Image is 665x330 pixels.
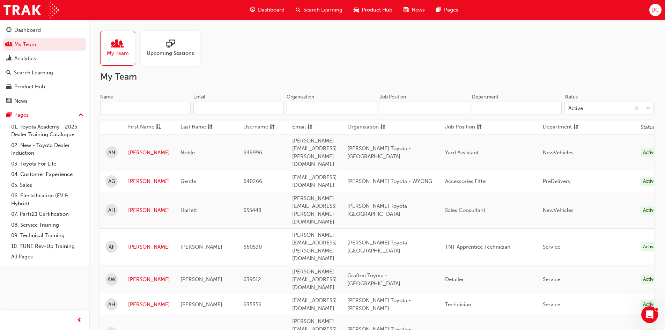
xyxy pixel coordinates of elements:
span: Upcoming Sessions [147,49,194,57]
span: 649996 [243,149,262,156]
span: Detailer [445,276,464,283]
div: Analytics [14,54,36,63]
a: Analytics [3,52,86,65]
a: 08. Service Training [8,220,86,230]
div: Active [641,242,659,252]
span: [PERSON_NAME] Toyota - [PERSON_NAME] [347,297,411,311]
span: [PERSON_NAME] Toyota - WYONG [347,178,432,184]
span: Yard Assistant [445,149,479,156]
span: 639512 [243,276,261,283]
div: News [14,97,28,105]
a: [PERSON_NAME] [128,243,170,251]
th: Status [641,123,655,131]
span: news-icon [404,6,409,14]
button: Last Namesorting-icon [180,123,219,132]
span: [PERSON_NAME] Toyota - [GEOGRAPHIC_DATA] [347,203,411,217]
span: [PERSON_NAME][EMAIL_ADDRESS][PERSON_NAME][DOMAIN_NAME] [292,195,337,225]
span: guage-icon [250,6,255,14]
span: 660530 [243,244,262,250]
a: 02. New - Toyota Dealer Induction [8,140,86,159]
a: 10. TUNE Rev-Up Training [8,241,86,252]
span: Harlett [180,207,197,213]
span: DC [651,6,659,14]
a: [PERSON_NAME] [128,206,170,214]
button: Emailsorting-icon [292,123,331,132]
button: Organisationsorting-icon [347,123,386,132]
input: Job Position [380,102,469,115]
span: AW [108,276,116,284]
button: DashboardMy TeamAnalyticsSearch LearningProduct HubNews [3,22,86,109]
span: Accessories Fitter [445,178,487,184]
a: search-iconSearch Learning [290,3,348,17]
span: Gentle [180,178,196,184]
span: AH [108,301,115,309]
div: Department [472,94,498,101]
a: 04. Customer Experience [8,169,86,180]
span: NewVehicles [543,149,574,156]
button: Job Positionsorting-icon [445,123,483,132]
span: AF [109,243,114,251]
span: sessionType_ONLINE_URL-icon [166,39,175,49]
span: prev-icon [77,316,82,325]
span: Email [292,123,306,132]
span: Job Position [445,123,475,132]
button: Usernamesorting-icon [243,123,282,132]
span: asc-icon [156,123,161,132]
span: Sales Consultant [445,207,485,213]
span: search-icon [6,70,11,76]
button: Pages [3,109,86,122]
span: pages-icon [436,6,441,14]
span: Grafton Toyota - [GEOGRAPHIC_DATA] [347,272,400,287]
a: [PERSON_NAME] [128,301,170,309]
span: Organisation [347,123,379,132]
span: NewVehicles [543,207,574,213]
span: [PERSON_NAME][EMAIL_ADDRESS][PERSON_NAME][DOMAIN_NAME] [292,232,337,262]
span: [PERSON_NAME] [180,301,222,308]
a: Upcoming Sessions [141,31,206,66]
span: 635356 [243,301,261,308]
a: 07. Parts21 Certification [8,209,86,220]
input: Organisation [287,102,377,115]
div: Active [641,275,659,284]
div: Product Hub [14,83,45,91]
span: car-icon [6,84,12,90]
span: TNT Apprentice Technician [445,244,510,250]
span: sorting-icon [476,123,482,132]
a: Product Hub [3,80,86,93]
h2: My Team [100,71,654,82]
span: Pages [444,6,458,14]
span: AH [108,206,115,214]
span: Service [543,276,560,283]
span: [PERSON_NAME][EMAIL_ADDRESS][PERSON_NAME][DOMAIN_NAME] [292,138,337,168]
span: chart-icon [6,56,12,62]
div: Email [193,94,205,101]
div: Pages [14,111,29,119]
span: My Team [107,49,129,57]
div: Status [564,94,578,101]
span: Department [543,123,572,132]
img: Trak [3,2,59,18]
span: sorting-icon [207,123,213,132]
input: Name [100,102,191,115]
a: 03. Toyota For Life [8,159,86,169]
span: down-icon [646,104,651,113]
a: My Team [3,38,86,51]
span: news-icon [6,98,12,104]
span: AN [108,149,115,157]
span: Search Learning [303,6,342,14]
div: Active [568,104,583,112]
span: AG [108,177,115,185]
a: Search Learning [3,66,86,79]
a: Dashboard [3,24,86,37]
span: [PERSON_NAME][EMAIL_ADDRESS][DOMAIN_NAME] [292,269,337,291]
span: people-icon [113,39,122,49]
a: 01. Toyota Academy - 2025 Dealer Training Catalogue [8,122,86,140]
a: guage-iconDashboard [244,3,290,17]
a: News [3,95,86,108]
span: up-icon [79,111,83,120]
span: Service [543,301,560,308]
span: search-icon [296,6,301,14]
input: Email [193,102,284,115]
span: [PERSON_NAME] Toyota - [GEOGRAPHIC_DATA] [347,240,411,254]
